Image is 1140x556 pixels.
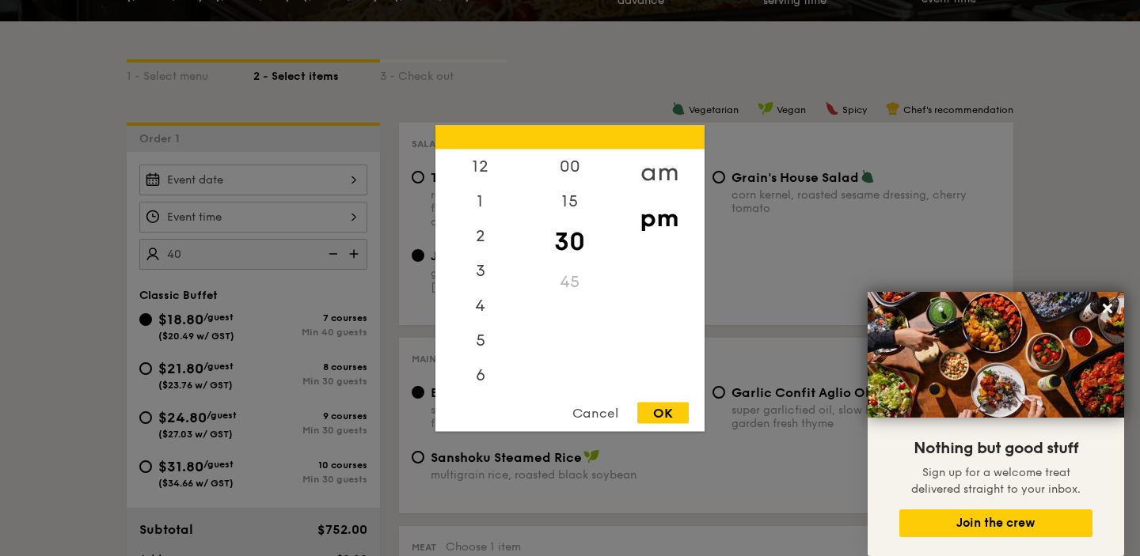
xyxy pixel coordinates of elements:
[1095,296,1120,321] button: Close
[435,288,525,323] div: 4
[525,183,614,218] div: 15
[911,466,1081,496] span: Sign up for a welcome treat delivered straight to your inbox.
[435,149,525,183] div: 12
[637,402,689,423] div: OK
[435,253,525,288] div: 3
[435,218,525,253] div: 2
[557,402,634,423] div: Cancel
[435,323,525,357] div: 5
[435,183,525,218] div: 1
[614,195,704,240] div: pm
[868,292,1124,418] img: DSC07876-Edit02-Large.jpeg
[435,357,525,392] div: 6
[914,439,1078,458] span: Nothing but good stuff
[525,218,614,264] div: 30
[899,509,1092,537] button: Join the crew
[525,149,614,183] div: 00
[614,149,704,195] div: am
[525,264,614,299] div: 45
